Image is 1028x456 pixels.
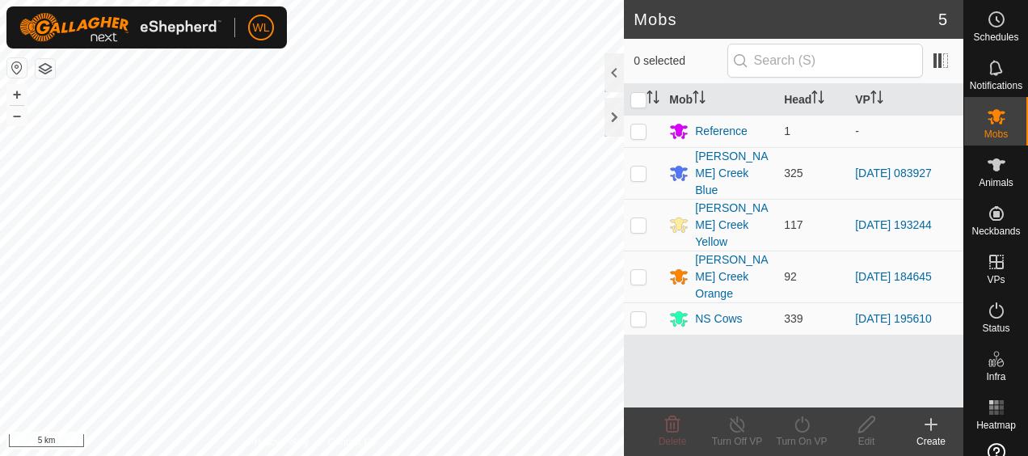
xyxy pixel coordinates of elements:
[849,115,963,147] td: -
[647,93,659,106] p-sorticon: Activate to sort
[695,148,771,199] div: [PERSON_NAME] Creek Blue
[834,434,899,449] div: Edit
[784,218,803,231] span: 117
[784,312,803,325] span: 339
[328,435,376,450] a: Contact Us
[979,178,1013,188] span: Animals
[984,129,1008,139] span: Mobs
[253,19,270,36] span: WL
[7,58,27,78] button: Reset Map
[7,85,27,104] button: +
[855,312,932,325] a: [DATE] 195610
[987,275,1005,285] span: VPs
[695,251,771,302] div: [PERSON_NAME] Creek Orange
[705,434,769,449] div: Turn Off VP
[870,93,883,106] p-sorticon: Activate to sort
[986,372,1005,382] span: Infra
[659,436,687,447] span: Delete
[693,93,706,106] p-sorticon: Activate to sort
[976,420,1016,430] span: Heatmap
[855,218,932,231] a: [DATE] 193244
[769,434,834,449] div: Turn On VP
[36,59,55,78] button: Map Layers
[19,13,221,42] img: Gallagher Logo
[695,123,748,140] div: Reference
[899,434,963,449] div: Create
[727,44,923,78] input: Search (S)
[695,200,771,251] div: [PERSON_NAME] Creek Yellow
[982,323,1009,333] span: Status
[663,84,777,116] th: Mob
[970,81,1022,91] span: Notifications
[938,7,947,32] span: 5
[634,53,727,70] span: 0 selected
[849,84,963,116] th: VP
[784,167,803,179] span: 325
[971,226,1020,236] span: Neckbands
[811,93,824,106] p-sorticon: Activate to sort
[855,270,932,283] a: [DATE] 184645
[777,84,849,116] th: Head
[634,10,938,29] h2: Mobs
[973,32,1018,42] span: Schedules
[855,167,932,179] a: [DATE] 083927
[784,125,790,137] span: 1
[695,310,742,327] div: NS Cows
[248,435,309,450] a: Privacy Policy
[7,106,27,125] button: –
[784,270,797,283] span: 92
